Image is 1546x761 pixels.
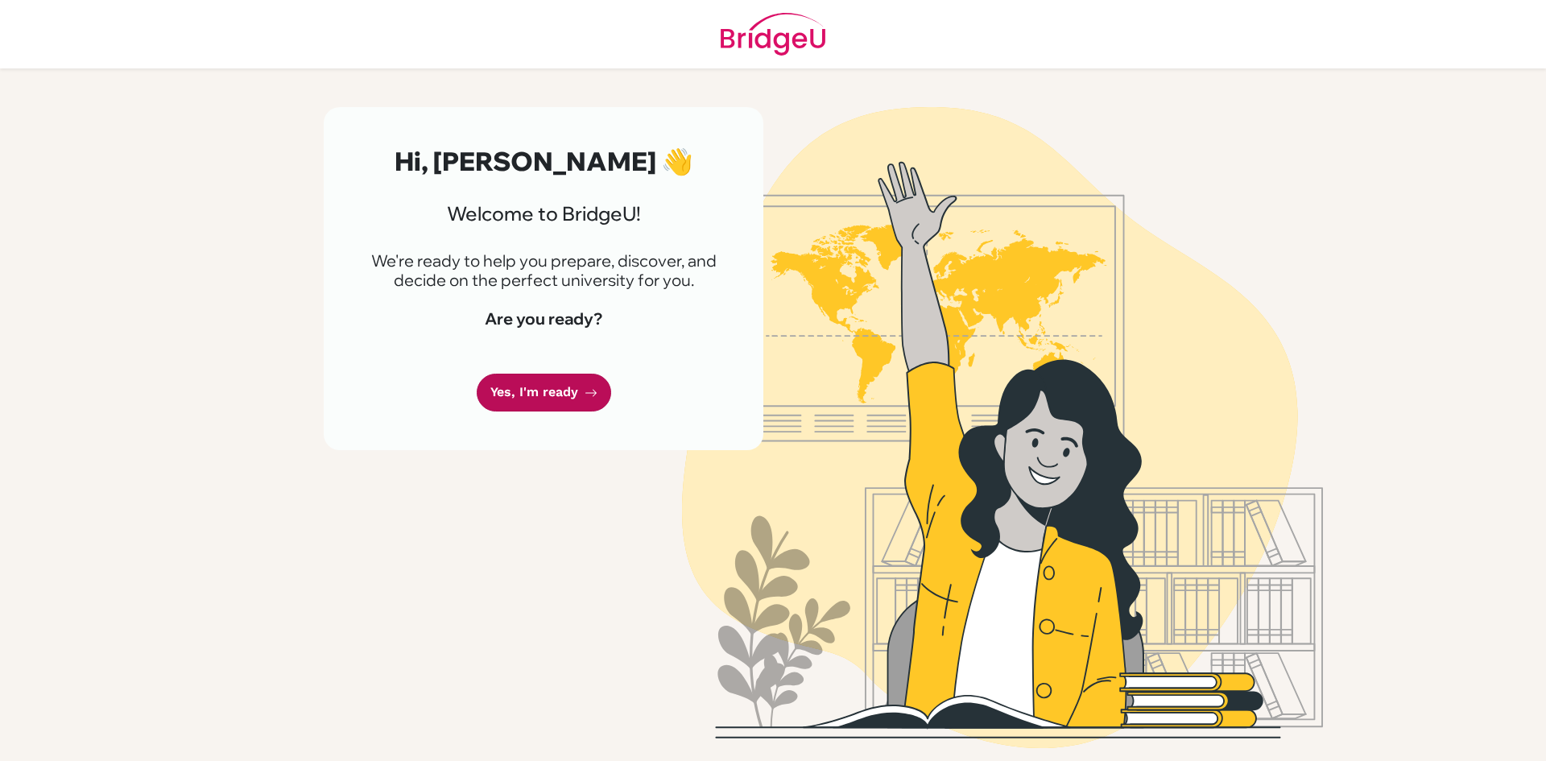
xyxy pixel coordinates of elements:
p: We're ready to help you prepare, discover, and decide on the perfect university for you. [362,251,725,290]
a: Yes, I'm ready [477,374,611,412]
h4: Are you ready? [362,309,725,329]
img: Welcome to Bridge U [544,107,1461,748]
h3: Welcome to BridgeU! [362,202,725,225]
h2: Hi, [PERSON_NAME] 👋 [362,146,725,176]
